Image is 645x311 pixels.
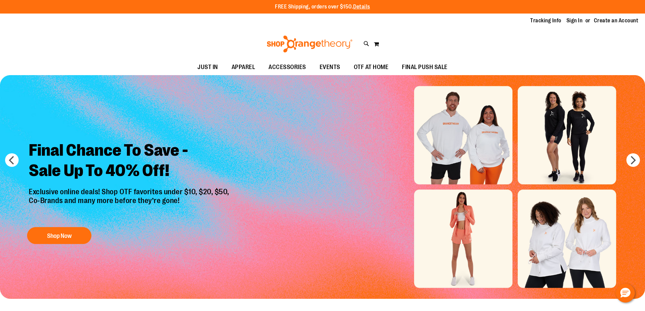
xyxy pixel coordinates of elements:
a: Final Chance To Save -Sale Up To 40% Off! Exclusive online deals! Shop OTF favorites under $10, $... [24,135,236,248]
button: Hello, have a question? Let’s chat. [616,284,635,303]
button: Shop Now [27,227,91,244]
button: next [626,153,640,167]
span: EVENTS [320,60,340,75]
a: FINAL PUSH SALE [395,60,454,75]
a: Create an Account [594,17,639,24]
button: prev [5,153,19,167]
span: ACCESSORIES [268,60,306,75]
a: Details [353,4,370,10]
a: ACCESSORIES [262,60,313,75]
a: Tracking Info [530,17,561,24]
span: APPAREL [232,60,255,75]
a: APPAREL [225,60,262,75]
span: FINAL PUSH SALE [402,60,448,75]
p: Exclusive online deals! Shop OTF favorites under $10, $20, $50, Co-Brands and many more before th... [24,187,236,221]
span: OTF AT HOME [354,60,389,75]
img: Shop Orangetheory [266,36,353,52]
span: JUST IN [197,60,218,75]
h2: Final Chance To Save - Sale Up To 40% Off! [24,135,236,187]
a: EVENTS [313,60,347,75]
a: JUST IN [191,60,225,75]
p: FREE Shipping, orders over $150. [275,3,370,11]
a: OTF AT HOME [347,60,395,75]
a: Sign In [566,17,583,24]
